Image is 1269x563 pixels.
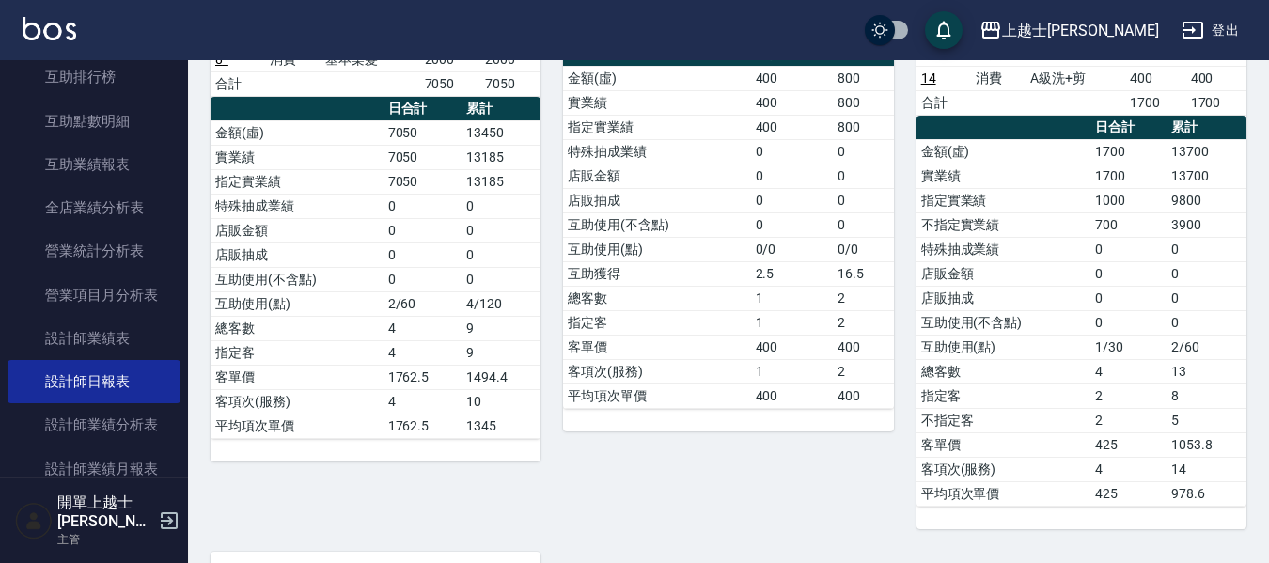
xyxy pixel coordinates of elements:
td: 2 [833,310,893,335]
table: a dense table [563,42,893,409]
a: 營業統計分析表 [8,229,180,273]
td: 1494.4 [462,365,540,389]
td: 0 [1167,237,1246,261]
td: 互助使用(點) [211,291,384,316]
td: 8 [1167,383,1246,408]
img: Logo [23,17,76,40]
td: 客項次(服務) [563,359,750,383]
td: 13 [1167,359,1246,383]
a: 互助排行榜 [8,55,180,99]
td: 不指定客 [916,408,1090,432]
a: 互助業績報表 [8,143,180,186]
td: 13700 [1167,164,1246,188]
td: 7050 [384,120,462,145]
td: 400 [833,383,893,408]
td: 425 [1090,481,1167,506]
th: 日合計 [384,97,462,121]
td: 2/60 [384,291,462,316]
td: 2 [833,359,893,383]
td: 客單價 [563,335,750,359]
td: 合計 [916,90,971,115]
th: 日合計 [1090,116,1167,140]
td: 800 [833,66,893,90]
td: 平均項次單價 [211,414,384,438]
td: 客單價 [211,365,384,389]
td: 7050 [420,71,480,96]
td: 2 [833,286,893,310]
td: 700 [1090,212,1167,237]
td: 總客數 [211,316,384,340]
td: 指定客 [916,383,1090,408]
td: 實業績 [563,90,750,115]
td: 7050 [480,71,540,96]
td: 店販金額 [211,218,384,242]
td: 400 [833,335,893,359]
a: 全店業績分析表 [8,186,180,229]
td: 1762.5 [384,414,462,438]
td: 0/0 [751,237,834,261]
td: 10 [462,389,540,414]
td: 4/120 [462,291,540,316]
td: 0 [833,188,893,212]
td: 指定實業績 [916,188,1090,212]
td: 1762.5 [384,365,462,389]
td: 客項次(服務) [211,389,384,414]
td: 4 [384,389,462,414]
td: 總客數 [916,359,1090,383]
td: 實業績 [211,145,384,169]
td: 13700 [1167,139,1246,164]
td: 800 [833,115,893,139]
td: 0 [751,139,834,164]
td: 互助獲得 [563,261,750,286]
td: 0 [384,242,462,267]
td: 0 [384,194,462,218]
td: 4 [1090,457,1167,481]
td: 0 [751,212,834,237]
td: 4 [384,316,462,340]
td: 1700 [1186,90,1246,115]
a: 設計師業績表 [8,317,180,360]
td: 400 [751,115,834,139]
td: 客項次(服務) [916,457,1090,481]
td: 互助使用(不含點) [211,267,384,291]
td: 13450 [462,120,540,145]
td: 400 [751,383,834,408]
td: 14 [1167,457,1246,481]
td: 5 [1167,408,1246,432]
td: 1/30 [1090,335,1167,359]
td: 1053.8 [1167,432,1246,457]
td: 店販抽成 [916,286,1090,310]
a: 14 [921,70,936,86]
td: 400 [1125,66,1185,90]
a: 13 [921,46,936,61]
td: 0 [384,218,462,242]
td: 店販金額 [563,164,750,188]
td: 0 [833,164,893,188]
a: 互助點數明細 [8,100,180,143]
td: 店販金額 [916,261,1090,286]
td: 1700 [1090,164,1167,188]
td: 2.5 [751,261,834,286]
td: 金額(虛) [563,66,750,90]
td: 總客數 [563,286,750,310]
td: 1700 [1090,139,1167,164]
td: 金額(虛) [916,139,1090,164]
td: 平均項次單價 [563,383,750,408]
table: a dense table [916,116,1246,507]
td: 1 [751,359,834,383]
td: 9 [462,316,540,340]
td: 店販抽成 [563,188,750,212]
td: 特殊抽成業績 [563,139,750,164]
td: 9800 [1167,188,1246,212]
td: 13185 [462,169,540,194]
td: A級洗+剪 [1026,66,1125,90]
div: 上越士[PERSON_NAME] [1002,19,1159,42]
button: 登出 [1174,13,1246,48]
td: 425 [1090,432,1167,457]
td: 400 [1186,66,1246,90]
td: 指定客 [211,340,384,365]
td: 400 [751,335,834,359]
td: 4 [384,340,462,365]
td: 1 [751,310,834,335]
td: 2/60 [1167,335,1246,359]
